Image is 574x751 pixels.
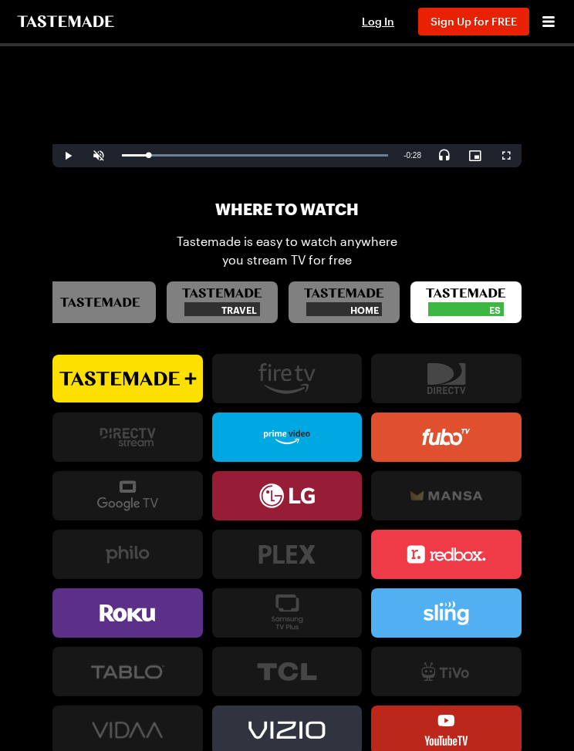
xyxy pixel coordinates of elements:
span: Log In [362,15,394,28]
button: Play [52,144,83,167]
button: Fullscreen [491,144,522,167]
div: Home [306,302,383,316]
button: tastemade en español [410,281,522,323]
div: ES [428,302,505,316]
button: Open menu [539,12,559,32]
button: Audio Track [429,144,460,167]
button: Sign Up for FREE [418,8,529,35]
div: Progress Bar [122,154,388,157]
button: Picture-in-Picture [460,144,491,167]
span: Sign Up for FREE [430,15,517,28]
button: Log In [347,14,409,29]
button: Unmute [83,144,114,167]
button: tastemade home [289,281,400,323]
button: tastemade travel [167,281,278,323]
span: 0:28 [407,151,421,160]
h2: Where To Watch [215,198,359,220]
div: Travel [184,302,261,316]
span: - [403,151,406,160]
span: Tastemade is easy to watch anywhere you stream TV for free [176,232,398,269]
button: tastemade [45,281,156,323]
a: To Tastemade Home Page [15,15,116,28]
